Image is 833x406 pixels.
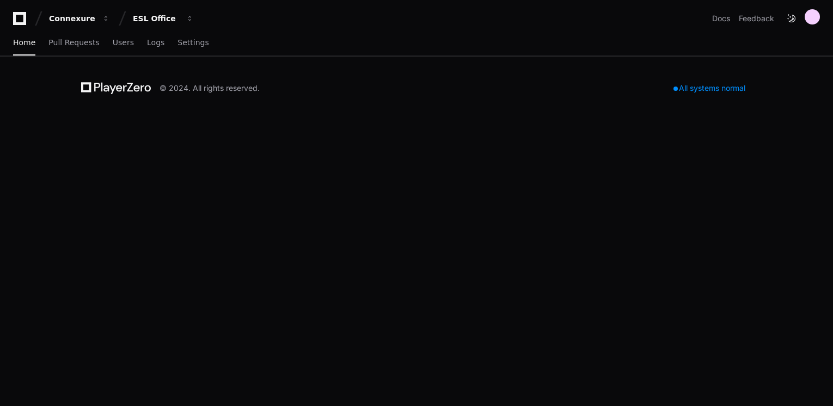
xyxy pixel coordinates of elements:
div: © 2024. All rights reserved. [160,83,260,94]
div: Connexure [49,13,96,24]
button: ESL Office [128,9,198,28]
button: Feedback [739,13,774,24]
a: Pull Requests [48,30,99,56]
span: Pull Requests [48,39,99,46]
button: Connexure [45,9,114,28]
a: Logs [147,30,164,56]
a: Docs [712,13,730,24]
a: Settings [177,30,209,56]
div: ESL Office [133,13,180,24]
span: Home [13,39,35,46]
a: Users [113,30,134,56]
a: Home [13,30,35,56]
span: Users [113,39,134,46]
div: All systems normal [667,81,752,96]
span: Logs [147,39,164,46]
span: Settings [177,39,209,46]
